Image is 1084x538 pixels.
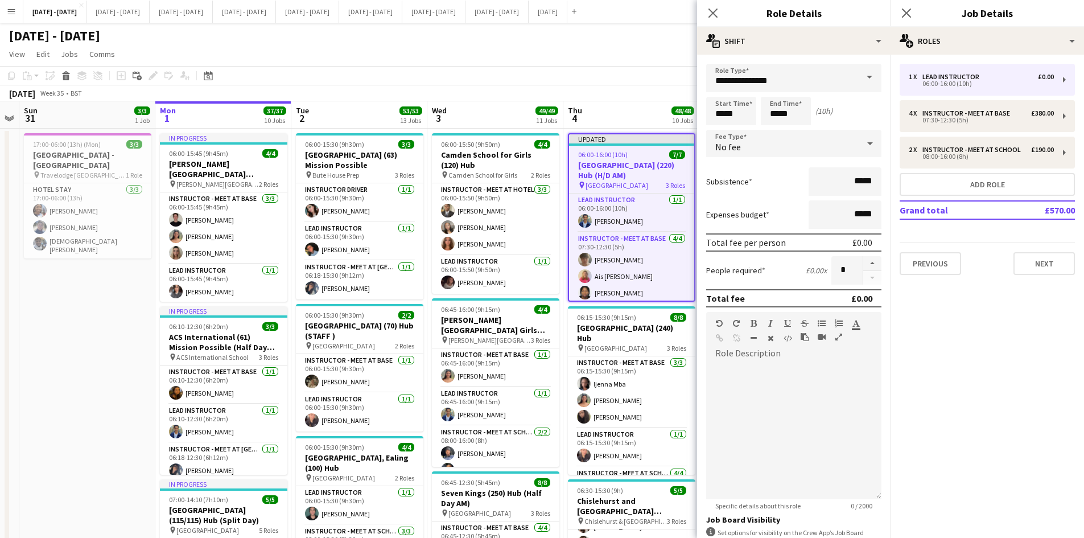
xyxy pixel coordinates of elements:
[568,306,695,475] app-job-card: 06:15-15:30 (9h15m)8/8[GEOGRAPHIC_DATA] (240) Hub [GEOGRAPHIC_DATA]3 RolesInstructor - Meet at Ba...
[568,496,695,516] h3: Chislehurst and [GEOGRAPHIC_DATA] (130/130) Hub (split day)
[801,332,809,342] button: Paste as plain text
[852,319,860,328] button: Text Color
[1031,146,1054,154] div: £190.00
[430,112,447,125] span: 3
[909,146,922,154] div: 2 x
[922,73,984,81] div: Lead Instructor
[339,1,402,23] button: [DATE] - [DATE]
[851,293,872,304] div: £0.00
[296,105,309,116] span: Tue
[566,112,582,125] span: 4
[766,319,774,328] button: Italic
[669,150,685,159] span: 7/7
[160,332,287,352] h3: ACS International (61) Mission Possible (Half Day AM)
[296,486,423,525] app-card-role: Lead Instructor1/106:00-15:30 (9h30m)[PERSON_NAME]
[85,47,119,61] a: Comms
[305,311,364,319] span: 06:00-15:30 (9h30m)
[577,313,636,322] span: 06:15-15:30 (9h15m)
[448,509,511,518] span: [GEOGRAPHIC_DATA]
[32,47,54,61] a: Edit
[900,201,1007,219] td: Grand total
[160,404,287,443] app-card-role: Lead Instructor1/106:10-12:30 (6h20m)[PERSON_NAME]
[24,183,151,258] app-card-role: Hotel Stay3/317:00-06:00 (13h)[PERSON_NAME][PERSON_NAME][DEMOGRAPHIC_DATA][PERSON_NAME]
[432,105,447,116] span: Wed
[909,109,922,117] div: 4 x
[909,81,1054,87] div: 06:00-16:00 (10h)
[706,265,765,276] label: People required
[568,133,695,302] app-job-card: Updated06:00-16:00 (10h)7/7[GEOGRAPHIC_DATA] (220) Hub (H/D AM) [GEOGRAPHIC_DATA]3 RolesLead Inst...
[169,322,228,331] span: 06:10-12:30 (6h20m)
[706,527,881,538] div: Set options for visibility on the Crew App’s Job Board
[568,356,695,428] app-card-role: Instructor - Meet at Base3/306:15-15:30 (9h15m)Ijenna Mba[PERSON_NAME][PERSON_NAME]
[706,293,745,304] div: Total fee
[715,319,723,328] button: Undo
[766,334,774,343] button: Clear Formatting
[160,306,287,475] app-job-card: In progress06:10-12:30 (6h20m)3/3ACS International (61) Mission Possible (Half Day AM) ACS Intern...
[534,478,550,487] span: 8/8
[160,264,287,303] app-card-role: Lead Instructor1/106:00-15:45 (9h45m)[PERSON_NAME]
[71,89,82,97] div: BST
[395,171,414,179] span: 3 Roles
[1038,73,1054,81] div: £0.00
[706,210,769,220] label: Expenses budget
[296,304,423,432] app-job-card: 06:00-15:30 (9h30m)2/2[GEOGRAPHIC_DATA] (70) Hub (STAFF ) [GEOGRAPHIC_DATA]2 RolesInstructor - Me...
[441,305,500,314] span: 06:45-16:00 (9h15m)
[432,183,559,255] app-card-role: Instructor - Meet at Hotel3/306:00-15:50 (9h50m)[PERSON_NAME][PERSON_NAME][PERSON_NAME]
[398,311,414,319] span: 2/2
[863,256,881,271] button: Increase
[715,141,741,153] span: No fee
[432,315,559,335] h3: [PERSON_NAME][GEOGRAPHIC_DATA] Girls (120/120) Hub (Split Day)
[24,133,151,258] div: 17:00-06:00 (13h) (Mon)3/3[GEOGRAPHIC_DATA] - [GEOGRAPHIC_DATA] Travelodge [GEOGRAPHIC_DATA] [GEO...
[24,105,38,116] span: Sun
[441,478,500,487] span: 06:45-12:30 (5h45m)
[697,6,891,20] h3: Role Details
[568,428,695,467] app-card-role: Lead Instructor1/106:15-15:30 (9h15m)[PERSON_NAME]
[305,140,364,149] span: 06:00-15:30 (9h30m)
[586,181,648,190] span: [GEOGRAPHIC_DATA]
[749,319,757,328] button: Bold
[671,106,694,115] span: 48/48
[706,502,810,510] span: Specific details about this role
[535,106,558,115] span: 49/49
[891,6,1084,20] h3: Job Details
[169,495,228,504] span: 07:00-14:10 (7h10m)
[264,116,286,125] div: 10 Jobs
[670,313,686,322] span: 8/8
[176,526,239,535] span: [GEOGRAPHIC_DATA]
[276,1,339,23] button: [DATE] - [DATE]
[815,106,832,116] div: (10h)
[784,334,792,343] button: HTML Code
[1013,252,1075,275] button: Next
[909,154,1054,159] div: 08:00-16:00 (8h)
[126,140,142,149] span: 3/3
[126,171,142,179] span: 1 Role
[835,319,843,328] button: Ordered List
[1007,201,1075,219] td: £570.00
[432,348,559,387] app-card-role: Instructor - Meet at Base1/106:45-16:00 (9h15m)[PERSON_NAME]
[402,1,465,23] button: [DATE] - [DATE]
[160,133,287,302] div: In progress06:00-15:45 (9h45m)4/4[PERSON_NAME][GEOGRAPHIC_DATA][PERSON_NAME] (100) Hub [PERSON_NA...
[432,298,559,467] app-job-card: 06:45-16:00 (9h15m)4/4[PERSON_NAME][GEOGRAPHIC_DATA] Girls (120/120) Hub (Split Day) [PERSON_NAME...
[296,222,423,261] app-card-role: Lead Instructor1/106:00-15:30 (9h30m)[PERSON_NAME]
[259,353,278,362] span: 3 Roles
[578,150,628,159] span: 06:00-16:00 (10h)
[432,133,559,294] app-job-card: 06:00-15:50 (9h50m)4/4Camden School for Girls (120) Hub Camden School for Girls2 RolesInstructor ...
[160,505,287,525] h3: [GEOGRAPHIC_DATA] (115/115) Hub (Split Day)
[296,183,423,222] app-card-role: Instructor Driver1/106:00-15:30 (9h30m)[PERSON_NAME]
[312,342,375,350] span: [GEOGRAPHIC_DATA]
[160,133,287,142] div: In progress
[569,194,694,232] app-card-role: Lead Instructor1/106:00-16:00 (10h)[PERSON_NAME]
[1031,109,1054,117] div: £380.00
[909,117,1054,123] div: 07:30-12:30 (5h)
[568,105,582,116] span: Thu
[150,1,213,23] button: [DATE] - [DATE]
[670,486,686,495] span: 5/5
[134,106,150,115] span: 3/3
[399,106,422,115] span: 53/53
[569,134,694,143] div: Updated
[706,176,752,187] label: Subsistence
